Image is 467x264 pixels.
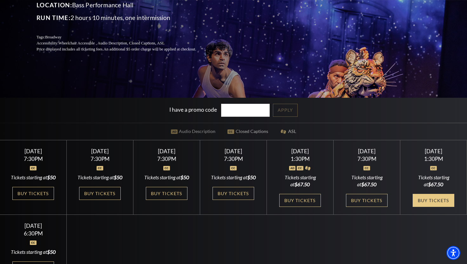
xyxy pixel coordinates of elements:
[213,187,254,200] a: Buy Tickets
[45,35,62,39] span: Broadway
[428,181,443,187] span: $67.50
[413,194,454,207] a: Buy Tickets
[37,46,211,52] p: Price displayed includes all ticketing fees.
[169,106,217,113] label: I have a promo code
[8,174,59,181] div: Tickets starting at
[274,148,326,155] div: [DATE]
[47,249,56,255] span: $50
[37,14,71,21] span: Run Time:
[408,174,459,188] div: Tickets starting at
[104,47,196,51] span: An additional $5 order charge will be applied at checkout.
[37,13,211,23] p: 2 hours 10 minutes, one intermission
[74,148,126,155] div: [DATE]
[8,248,59,255] div: Tickets starting at
[74,174,126,181] div: Tickets starting at
[274,156,326,162] div: 1:30PM
[279,194,321,207] a: Buy Tickets
[8,148,59,155] div: [DATE]
[294,181,310,187] span: $67.50
[37,34,211,40] p: Tags:
[341,156,393,162] div: 7:30PM
[247,174,256,180] span: $50
[12,187,54,200] a: Buy Tickets
[274,174,326,188] div: Tickets starting at
[341,148,393,155] div: [DATE]
[8,156,59,162] div: 7:30PM
[408,156,459,162] div: 1:30PM
[37,1,72,9] span: Location:
[180,174,189,180] span: $50
[141,148,193,155] div: [DATE]
[341,174,393,188] div: Tickets starting at
[74,156,126,162] div: 7:30PM
[346,194,387,207] a: Buy Tickets
[8,231,59,236] div: 6:30PM
[8,222,59,229] div: [DATE]
[361,181,376,187] span: $67.50
[208,156,259,162] div: 7:30PM
[58,41,165,45] span: Wheelchair Accessible , Audio Description, Closed Captions, ASL
[79,187,120,200] a: Buy Tickets
[408,148,459,155] div: [DATE]
[446,246,460,260] div: Accessibility Menu
[208,174,259,181] div: Tickets starting at
[114,174,122,180] span: $50
[47,174,56,180] span: $50
[141,174,193,181] div: Tickets starting at
[208,148,259,155] div: [DATE]
[141,156,193,162] div: 7:30PM
[37,40,211,46] p: Accessibility:
[146,187,187,200] a: Buy Tickets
